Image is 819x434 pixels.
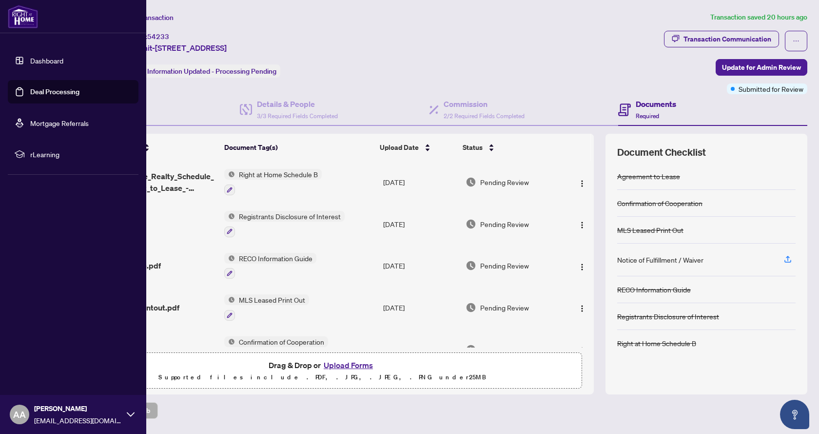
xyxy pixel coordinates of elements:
[235,294,309,305] span: MLS Leased Print Out
[578,347,586,354] img: Logo
[224,169,235,180] img: Status Icon
[121,13,174,22] span: View Transaction
[466,260,476,271] img: Document Status
[376,134,458,161] th: Upload Date
[617,311,719,322] div: Registrants Disclosure of Interest
[617,171,680,182] div: Agreement to Lease
[30,119,89,127] a: Mortgage Referrals
[683,31,771,47] div: Transaction Communication
[121,64,280,78] div: Status:
[87,134,221,161] th: (12) File Name
[617,145,706,159] span: Document Checklist
[235,211,345,222] span: Registrants Disclosure of Interest
[224,253,235,264] img: Status Icon
[8,5,38,28] img: logo
[224,294,309,321] button: Status IconMLS Leased Print Out
[466,344,476,355] img: Document Status
[224,211,235,222] img: Status Icon
[257,98,338,110] h4: Details & People
[466,177,476,187] img: Document Status
[617,254,703,265] div: Notice of Fulfillment / Waiver
[480,344,529,355] span: Pending Review
[30,56,63,65] a: Dashboard
[379,245,462,287] td: [DATE]
[34,403,122,414] span: [PERSON_NAME]
[444,98,525,110] h4: Commission
[463,142,483,153] span: Status
[69,372,576,383] p: Supported files include .PDF, .JPG, .JPEG, .PNG under 25 MB
[574,258,590,273] button: Logo
[466,219,476,229] img: Document Status
[121,42,227,54] span: Side Unit-[STREET_ADDRESS]
[574,300,590,315] button: Logo
[321,359,376,372] button: Upload Forms
[224,253,316,279] button: Status IconRECO Information Guide
[574,174,590,190] button: Logo
[480,302,529,313] span: Pending Review
[617,198,702,208] div: Confirmation of Cooperation
[257,112,338,120] span: 3/3 Required Fields Completed
[224,336,328,363] button: Status IconConfirmation of Cooperation
[220,134,376,161] th: Document Tag(s)
[379,329,462,371] td: [DATE]
[147,67,276,76] span: Information Updated - Processing Pending
[30,87,79,96] a: Deal Processing
[578,263,586,271] img: Logo
[444,112,525,120] span: 2/2 Required Fields Completed
[480,260,529,271] span: Pending Review
[63,353,582,389] span: Drag & Drop orUpload FormsSupported files include .PDF, .JPG, .JPEG, .PNG under25MB
[30,149,132,160] span: rLearning
[636,98,676,110] h4: Documents
[224,169,322,195] button: Status IconRight at Home Schedule B
[224,294,235,305] img: Status Icon
[578,305,586,312] img: Logo
[716,59,807,76] button: Update for Admin Review
[480,219,529,229] span: Pending Review
[664,31,779,47] button: Transaction Communication
[235,253,316,264] span: RECO Information Guide
[710,12,807,23] article: Transaction saved 20 hours ago
[380,142,419,153] span: Upload Date
[574,342,590,357] button: Logo
[574,216,590,232] button: Logo
[617,225,683,235] div: MLS Leased Print Out
[91,170,216,194] span: Right_At_Home_Realty_Schedule_B_-_Agreement_to_Lease_-_Residential 1.pdf
[379,287,462,329] td: [DATE]
[578,221,586,229] img: Logo
[793,38,799,44] span: ellipsis
[379,203,462,245] td: [DATE]
[147,32,169,41] span: 54233
[466,302,476,313] img: Document Status
[224,336,235,347] img: Status Icon
[578,180,586,187] img: Logo
[235,169,322,180] span: Right at Home Schedule B
[617,284,691,295] div: RECO Information Guide
[224,211,345,237] button: Status IconRegistrants Disclosure of Interest
[780,400,809,429] button: Open asap
[636,112,659,120] span: Required
[480,177,529,187] span: Pending Review
[13,408,26,421] span: AA
[722,60,801,75] span: Update for Admin Review
[269,359,376,372] span: Drag & Drop or
[235,336,328,347] span: Confirmation of Cooperation
[459,134,562,161] th: Status
[617,338,696,349] div: Right at Home Schedule B
[739,83,803,94] span: Submitted for Review
[34,415,122,426] span: [EMAIL_ADDRESS][DOMAIN_NAME]
[379,161,462,203] td: [DATE]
